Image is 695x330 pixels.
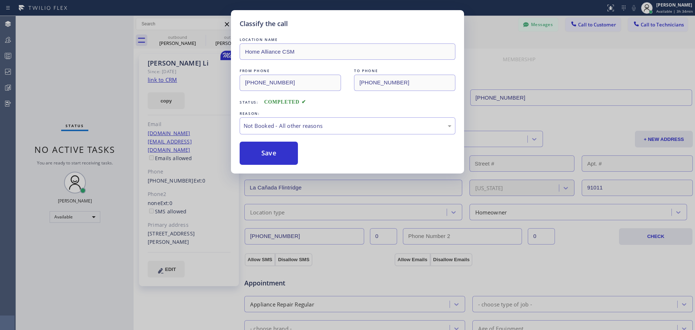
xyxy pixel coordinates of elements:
[240,142,298,165] button: Save
[240,75,341,91] input: From phone
[354,67,455,75] div: TO PHONE
[240,110,455,117] div: REASON:
[240,36,455,43] div: LOCATION NAME
[240,100,258,105] span: Status:
[354,75,455,91] input: To phone
[240,67,341,75] div: FROM PHONE
[264,99,306,105] span: COMPLETED
[244,122,451,130] div: Not Booked - All other reasons
[240,19,288,29] h5: Classify the call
